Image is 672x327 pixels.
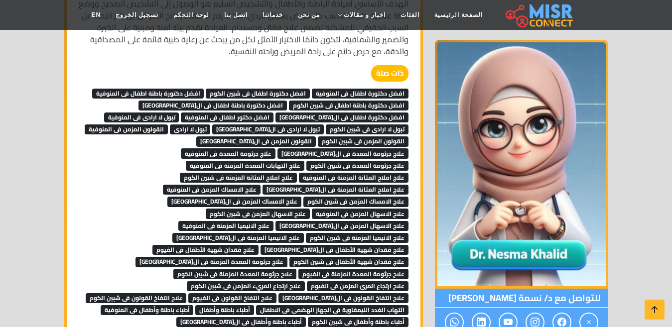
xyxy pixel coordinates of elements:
span: علاج املاح المثانة المزمنة فى ال[GEOGRAPHIC_DATA] [263,185,408,195]
a: علاج جرثومة المعدة المزمنة فى ال[GEOGRAPHIC_DATA] [135,253,287,268]
span: علاج الامساك المزمن فى شبين الكوم [303,197,408,207]
span: علاج الانيميا المزمنة فى شبين الكوم [306,233,408,243]
a: اتصل بنا [217,5,255,24]
span: تبول لا ارادى فى ال[GEOGRAPHIC_DATA] [212,124,324,134]
span: علاج جرثومة المعدة فى المنوفية [181,148,275,158]
a: افضل دكتورة اطفال فى شبين الكوم [206,85,310,100]
a: علاج املاح المثانة المزمنة فى المنوفية [299,169,408,184]
span: تبول لا ارادى فى شبين الكوم [326,124,408,134]
img: main.misr_connect [506,2,572,27]
span: علاج انتفاخ القولون فى ال[GEOGRAPHIC_DATA] [278,293,408,303]
span: علاج انتفاخ القولون فى الفيوم [188,293,276,303]
a: افضل دكتورة اطفال فى المنوفية [312,85,408,100]
a: علاج الانيميا المزمنة فى المنوفية [178,218,273,232]
a: علاج املاح المثانة المزمنة فى شبين الكوم [180,169,297,184]
a: علاج فقدان شهية الأطفال فى ال[GEOGRAPHIC_DATA] [261,241,408,256]
a: افضل دكتور اطفال فى المنوفية [181,109,273,124]
span: علاج جرثومة المعدة المزمنة فى ال[GEOGRAPHIC_DATA] [135,257,287,267]
a: القولون المزمن فى ال[GEOGRAPHIC_DATA] [196,133,316,148]
span: علاج فقدان شهية الأطفال فى الفيوم [152,245,259,255]
span: علاج جرثومة المعدة المزمنة فى شبين الكوم [173,269,296,279]
span: أطباء باطنة وأطفال فى شبين الكوم [308,317,408,327]
span: علاج جرثومة المعدة المزمنة فى الفيوم [298,269,408,279]
a: علاج جرثومة المعدة فى المنوفية [181,145,275,160]
span: القولون المزمن فى المنوفية [85,124,168,134]
a: علاج فقدان شهية الأطفال فى شبين الكوم [289,253,408,268]
span: علاج ارتجاع المرئ المزمن فى الفيوم [307,281,408,291]
a: افضل دكتورة باطنة اطفال فى المنوفية [92,85,204,100]
a: علاج الانيميا المزمنة فى شبين الكوم [306,229,408,244]
a: الفئات [393,5,427,24]
span: أطباء باطنة وأطفال [195,305,254,315]
span: القولون المزمن فى ال[GEOGRAPHIC_DATA] [196,136,316,146]
span: افضل دكتورة باطنة اطفال فى المنوفية [92,89,204,99]
span: للتواصل مع د/ نسمة [PERSON_NAME] [435,289,608,308]
span: افضل دكتور اطفال فى المنوفية [181,112,273,122]
a: تبول لا ارادى [170,121,211,136]
a: افضل دكتورة باطنة اطفال فى ال[GEOGRAPHIC_DATA] [138,97,287,112]
a: علاج انتفاخ القولون فى ال[GEOGRAPHIC_DATA] [278,290,408,305]
span: تبول لا ارادى فى المنوفية [104,112,179,122]
a: افضل دكتورة باطنة اطفال فى شبين الكوم [289,97,408,112]
span: افضل دكتورة اطفال فى المنوفية [312,89,408,99]
a: علاج جرثومة المعدة فى شبين الكوم [306,157,408,172]
span: افضل دكتورة باطنة اطفال فى شبين الكوم [289,101,408,110]
strong: ذات صلة [371,65,408,82]
span: علاج الانيميا المزمنة فى المنوفية [178,221,273,231]
span: القولون المزمن فى شبين الكوم [318,136,408,146]
span: افضل دكتورة اطفال فى شبين الكوم [206,89,310,99]
span: علاج الامساك المزمن فى المنوفية [163,185,261,195]
span: علاج املاح المثانة المزمنة فى شبين الكوم [180,173,297,183]
span: افضل دكتورة اطفال فى ال[GEOGRAPHIC_DATA] [275,112,408,122]
span: علاج فقدان شهية الأطفال فى ال[GEOGRAPHIC_DATA] [261,245,408,255]
a: علاج الاسهال المزمن فى المنوفية [312,206,408,220]
a: من نحن [290,5,327,24]
span: علاج الانيميا المزمنة فى ال[GEOGRAPHIC_DATA] [172,233,304,243]
span: علاج فقدان شهية الأطفال فى شبين الكوم [289,257,408,267]
a: التهاب الغدد الليمفاوية فى الجهاز الهضمى فى الاطفال [256,302,408,317]
a: افضل دكتورة اطفال فى ال[GEOGRAPHIC_DATA] [275,109,408,124]
span: علاج جرثومة المعدة فى شبين الكوم [306,161,408,171]
a: علاج الامساك المزمن فى شبين الكوم [303,193,408,208]
a: علاج التهابات المعدة المزمنة فى المنوفية [186,157,304,172]
a: الصفحة الرئيسية [427,5,490,24]
a: علاج انتفاخ القولون فى شبين الكوم [86,290,187,305]
a: علاج ارتجاع المريء المزمن فى شبين الكوم [187,278,305,293]
a: علاج الانيميا المزمنة فى ال[GEOGRAPHIC_DATA] [172,229,304,244]
a: القولون المزمن فى المنوفية [85,121,168,136]
span: علاج التهابات المعدة المزمنة فى المنوفية [186,161,304,171]
a: علاج الاسهال المزمن فى ال[GEOGRAPHIC_DATA] [275,218,408,232]
span: علاج الاسهال المزمن فى ال[GEOGRAPHIC_DATA] [275,221,408,231]
a: تسجيل الخروج [108,5,166,24]
a: خدماتنا [255,5,290,24]
span: علاج جرثومة المعدة فى ال[GEOGRAPHIC_DATA] [277,148,408,158]
a: تبول لا ارادى فى ال[GEOGRAPHIC_DATA] [212,121,324,136]
span: افضل دكتورة باطنة اطفال فى ال[GEOGRAPHIC_DATA] [138,101,287,110]
a: لوحة التحكم [166,5,216,24]
a: علاج جرثومة المعدة المزمنة فى شبين الكوم [173,266,296,281]
span: علاج الامساك المزمن فى ال[GEOGRAPHIC_DATA] [167,197,301,207]
span: أطباء باطنة وأطفال فى المنوفية [101,305,194,315]
a: أطباء باطنة وأطفال فى المنوفية [101,302,194,317]
span: علاج ارتجاع المريء المزمن فى شبين الكوم [187,281,305,291]
span: تبول لا ارادى [170,124,211,134]
span: علاج الاسهال المزمن فى المنوفية [312,209,408,218]
span: علاج الاسهال المزمن فى شبين الكوم [206,209,310,218]
a: علاج جرثومة المعدة فى ال[GEOGRAPHIC_DATA] [277,145,408,160]
a: EN [84,5,108,24]
a: علاج انتفاخ القولون فى الفيوم [188,290,276,305]
a: اخبار و مقالات [327,5,393,24]
span: أطباء باطنة وأطفال فى ال[GEOGRAPHIC_DATA] [176,317,306,327]
a: تبول لا ارادى فى المنوفية [104,109,179,124]
span: علاج انتفاخ القولون فى شبين الكوم [86,293,187,303]
a: علاج الامساك المزمن فى المنوفية [163,181,261,196]
a: علاج ارتجاع المرئ المزمن فى الفيوم [307,278,408,293]
img: د/ نسمة خالد الغلبان [435,40,608,289]
span: التهاب الغدد الليمفاوية فى الجهاز الهضمى فى الاطفال [256,305,408,315]
a: تبول لا ارادى فى شبين الكوم [326,121,408,136]
a: أطباء باطنة وأطفال [195,302,254,317]
span: علاج املاح المثانة المزمنة فى المنوفية [299,173,408,183]
a: علاج الامساك المزمن فى ال[GEOGRAPHIC_DATA] [167,193,301,208]
a: علاج املاح المثانة المزمنة فى ال[GEOGRAPHIC_DATA] [263,181,408,196]
a: علاج الاسهال المزمن فى شبين الكوم [206,206,310,220]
